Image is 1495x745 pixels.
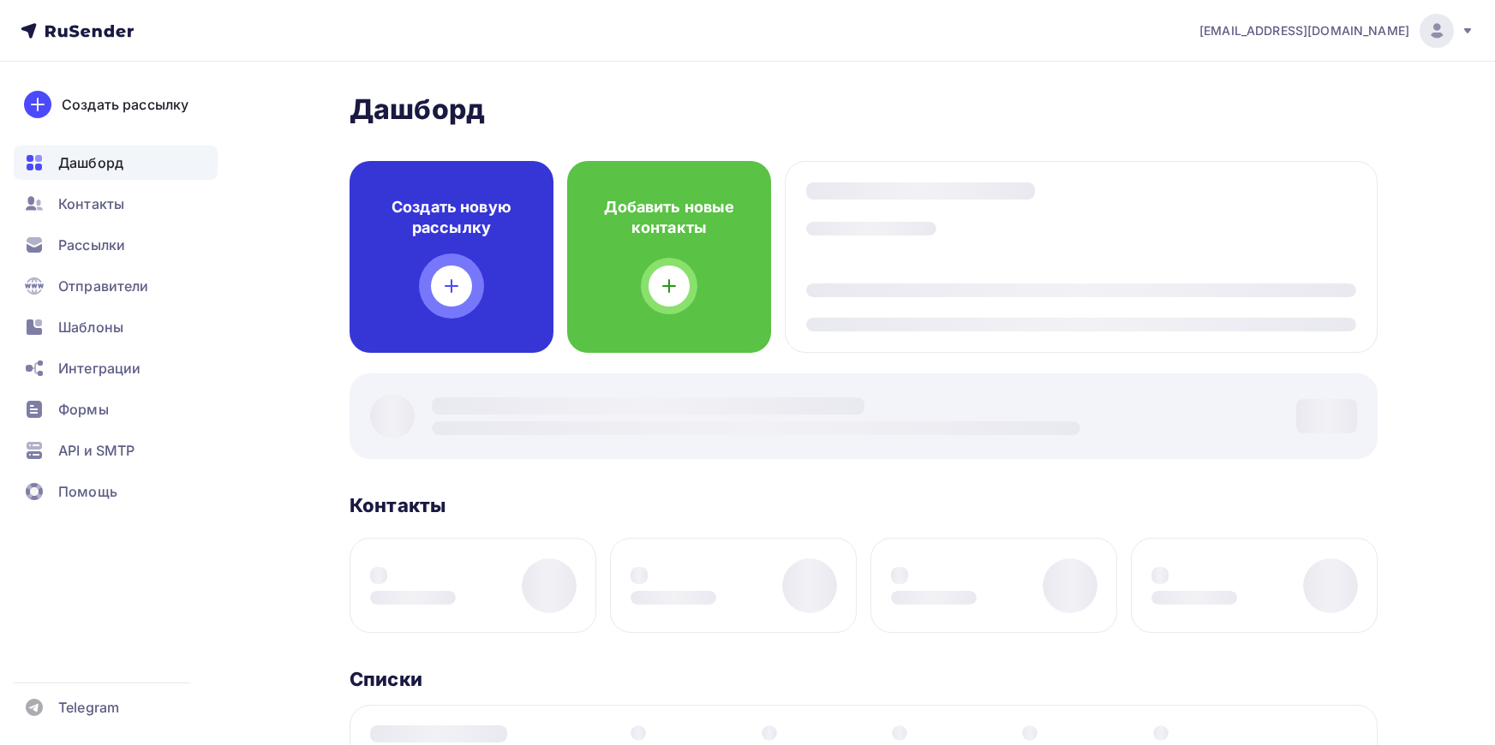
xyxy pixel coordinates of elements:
span: Шаблоны [58,317,123,337]
div: Создать рассылку [62,94,188,115]
span: Формы [58,399,109,420]
span: Telegram [58,697,119,718]
h3: Контакты [350,493,446,517]
span: Интеграции [58,358,141,378]
span: Контакты [58,194,124,214]
h4: Добавить новые контакты [595,197,744,238]
span: Дашборд [58,152,123,173]
a: Отправители [14,269,218,303]
a: Формы [14,392,218,426]
a: [EMAIL_ADDRESS][DOMAIN_NAME] [1199,14,1474,48]
h2: Дашборд [350,92,1378,127]
span: API и SMTP [58,440,135,461]
span: Помощь [58,481,117,502]
span: Отправители [58,276,149,296]
a: Шаблоны [14,310,218,344]
span: Рассылки [58,235,125,255]
span: [EMAIL_ADDRESS][DOMAIN_NAME] [1199,22,1409,39]
h3: Списки [350,667,422,691]
h4: Создать новую рассылку [377,197,526,238]
a: Рассылки [14,228,218,262]
a: Контакты [14,187,218,221]
a: Дашборд [14,146,218,180]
